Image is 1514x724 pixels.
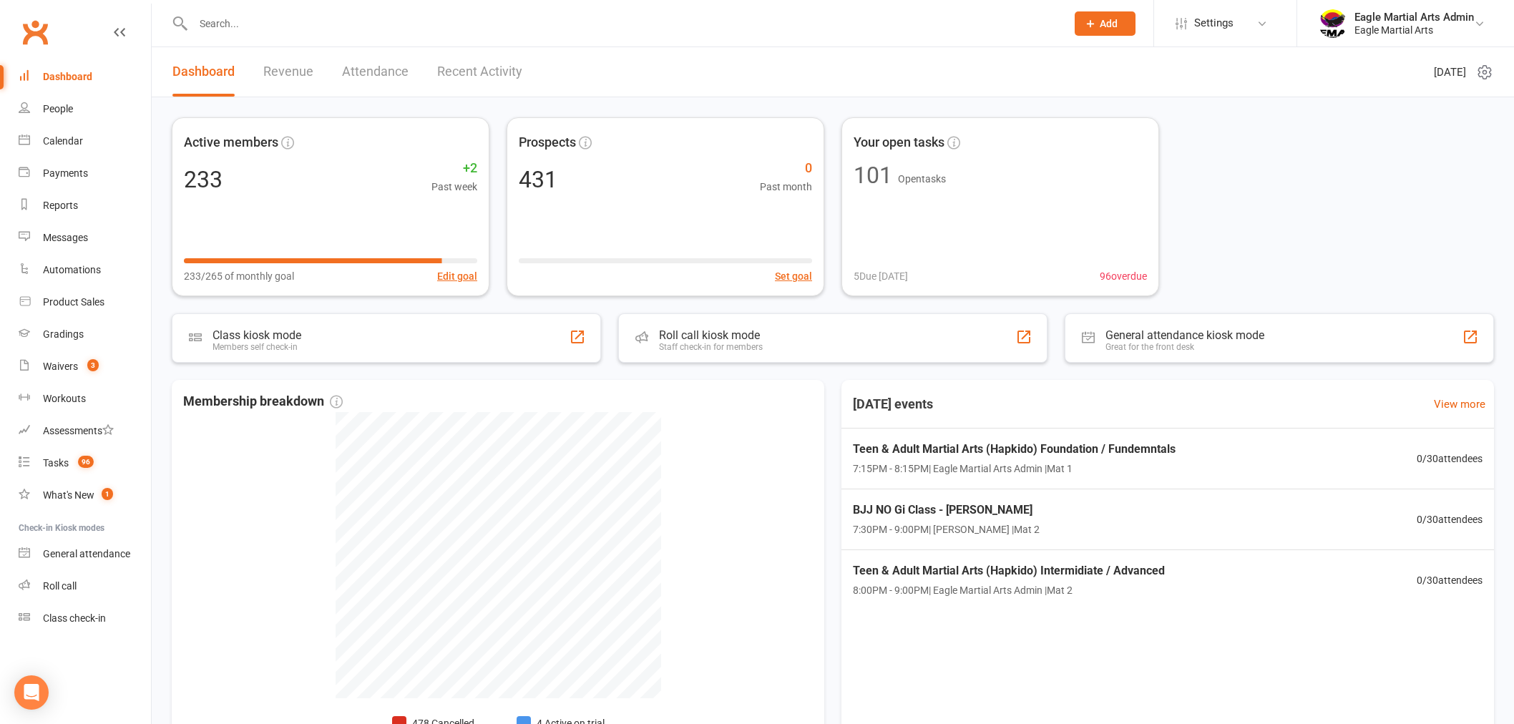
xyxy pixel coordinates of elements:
[841,391,944,417] h3: [DATE] events
[853,461,1176,476] span: 7:15PM - 8:15PM | Eagle Martial Arts Admin | Mat 1
[19,61,151,93] a: Dashboard
[19,222,151,254] a: Messages
[519,132,576,153] span: Prospects
[19,286,151,318] a: Product Sales
[853,582,1165,598] span: 8:00PM - 9:00PM | Eagle Martial Arts Admin | Mat 2
[43,393,86,404] div: Workouts
[184,268,294,284] span: 233/265 of monthly goal
[437,47,522,97] a: Recent Activity
[854,132,944,153] span: Your open tasks
[43,548,130,559] div: General attendance
[263,47,313,97] a: Revenue
[342,47,409,97] a: Attendance
[431,179,477,195] span: Past week
[43,296,104,308] div: Product Sales
[1354,11,1474,24] div: Eagle Martial Arts Admin
[1354,24,1474,36] div: Eagle Martial Arts
[760,158,812,179] span: 0
[17,14,53,50] a: Clubworx
[87,359,99,371] span: 3
[19,93,151,125] a: People
[183,391,343,412] span: Membership breakdown
[172,47,235,97] a: Dashboard
[43,167,88,179] div: Payments
[1105,342,1264,352] div: Great for the front desk
[19,351,151,383] a: Waivers 3
[78,456,94,468] span: 96
[853,501,1040,519] span: BJJ NO Gi Class - [PERSON_NAME]
[43,264,101,275] div: Automations
[19,157,151,190] a: Payments
[659,328,763,342] div: Roll call kiosk mode
[19,570,151,602] a: Roll call
[14,675,49,710] div: Open Intercom Messenger
[43,135,83,147] div: Calendar
[775,268,812,284] button: Set goal
[43,328,84,340] div: Gradings
[854,268,908,284] span: 5 Due [DATE]
[431,158,477,179] span: +2
[19,538,151,570] a: General attendance kiosk mode
[1319,9,1347,38] img: thumb_image1738041739.png
[19,415,151,447] a: Assessments
[43,425,114,436] div: Assessments
[43,457,69,469] div: Tasks
[19,602,151,635] a: Class kiosk mode
[1434,64,1466,81] span: [DATE]
[184,132,278,153] span: Active members
[19,190,151,222] a: Reports
[43,71,92,82] div: Dashboard
[898,173,946,185] span: Open tasks
[853,522,1040,537] span: 7:30PM - 9:00PM | [PERSON_NAME] | Mat 2
[213,342,301,352] div: Members self check-in
[102,488,113,500] span: 1
[1434,396,1485,413] a: View more
[43,489,94,501] div: What's New
[853,562,1165,580] span: Teen & Adult Martial Arts (Hapkido) Intermidiate / Advanced
[43,103,73,114] div: People
[184,168,223,191] div: 233
[853,440,1176,459] span: Teen & Adult Martial Arts (Hapkido) Foundation / Fundemntals
[1417,451,1483,466] span: 0 / 30 attendees
[1417,572,1483,588] span: 0 / 30 attendees
[19,125,151,157] a: Calendar
[854,164,892,187] div: 101
[43,361,78,372] div: Waivers
[19,254,151,286] a: Automations
[213,328,301,342] div: Class kiosk mode
[659,342,763,352] div: Staff check-in for members
[760,179,812,195] span: Past month
[519,168,557,191] div: 431
[1194,7,1234,39] span: Settings
[437,268,477,284] button: Edit goal
[19,447,151,479] a: Tasks 96
[43,580,77,592] div: Roll call
[1417,512,1483,527] span: 0 / 30 attendees
[1105,328,1264,342] div: General attendance kiosk mode
[189,14,1056,34] input: Search...
[1100,268,1147,284] span: 96 overdue
[43,232,88,243] div: Messages
[19,318,151,351] a: Gradings
[1100,18,1118,29] span: Add
[43,200,78,211] div: Reports
[43,612,106,624] div: Class check-in
[19,383,151,415] a: Workouts
[19,479,151,512] a: What's New1
[1075,11,1135,36] button: Add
